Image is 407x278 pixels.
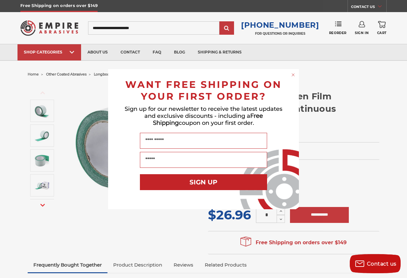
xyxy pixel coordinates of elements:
span: Sign up for our newsletter to receive the latest updates and exclusive discounts - including a co... [125,105,282,126]
span: Contact us [367,261,397,267]
button: SIGN UP [140,174,267,190]
button: Close dialog [290,72,296,78]
span: Free Shipping [153,112,263,126]
span: WANT FREE SHIPPING ON YOUR FIRST ORDER? [125,79,282,102]
button: Contact us [350,254,401,273]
